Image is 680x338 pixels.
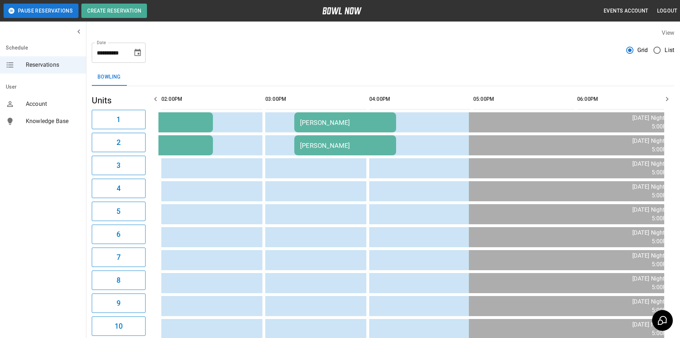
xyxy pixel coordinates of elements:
[654,4,680,18] button: Logout
[4,4,79,18] button: Pause Reservations
[116,274,120,286] h6: 8
[92,69,127,86] button: Bowling
[116,183,120,194] h6: 4
[116,137,120,148] h6: 2
[92,294,146,313] button: 9
[300,142,390,149] div: [PERSON_NAME]
[322,7,362,14] img: logo
[601,4,651,18] button: Events Account
[116,297,120,309] h6: 9
[116,252,120,263] h6: 7
[92,133,146,152] button: 2
[116,114,120,125] h6: 1
[116,160,120,171] h6: 3
[300,119,390,126] div: [PERSON_NAME]
[81,4,147,18] button: Create Reservation
[92,271,146,290] button: 8
[161,89,262,109] th: 02:00PM
[92,110,146,129] button: 1
[92,179,146,198] button: 4
[637,46,648,55] span: Grid
[26,100,80,108] span: Account
[92,95,146,106] h5: Units
[665,46,674,55] span: List
[92,69,674,86] div: inventory tabs
[92,248,146,267] button: 7
[26,61,80,69] span: Reservations
[92,225,146,244] button: 6
[130,46,145,60] button: Choose date, selected date is Sep 9, 2025
[92,316,146,336] button: 10
[92,202,146,221] button: 5
[92,156,146,175] button: 3
[115,320,123,332] h6: 10
[116,229,120,240] h6: 6
[662,29,674,36] label: View
[116,206,120,217] h6: 5
[26,117,80,126] span: Knowledge Base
